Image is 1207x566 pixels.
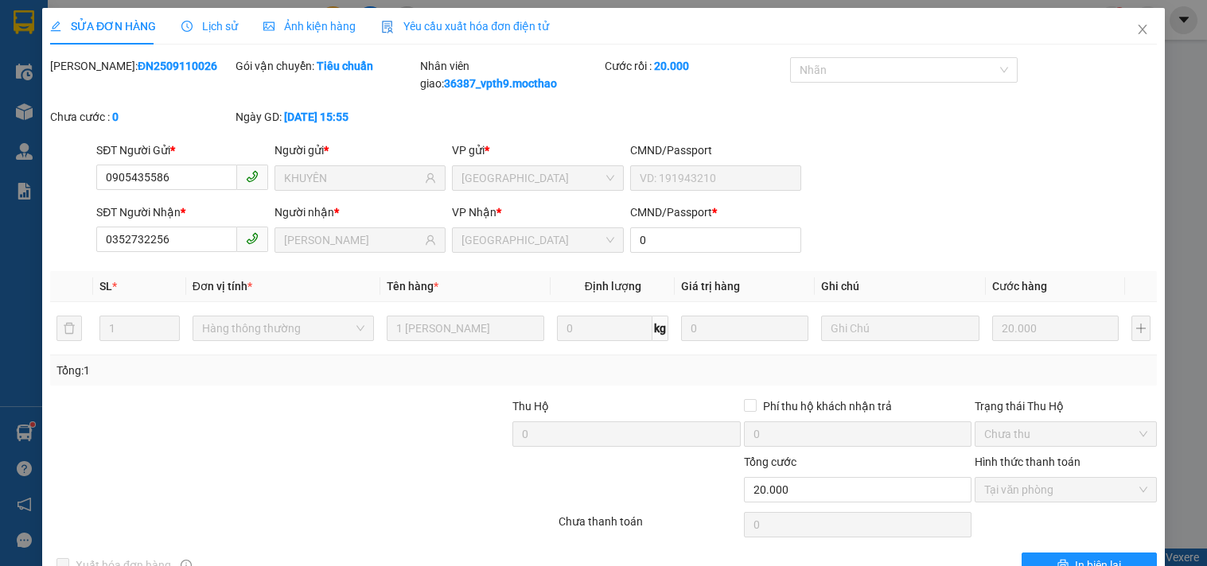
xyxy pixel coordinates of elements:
span: SỬA ĐƠN HÀNG [50,20,156,33]
span: clock-circle [181,21,193,32]
span: user [425,173,436,184]
div: Cước rồi : [605,57,786,75]
label: Hình thức thanh toán [975,456,1080,468]
div: Ngày GD: [236,108,417,126]
span: Giá trị hàng [681,280,740,293]
span: Yêu cầu xuất hóa đơn điện tử [381,20,549,33]
span: close [1136,23,1149,36]
span: Ảnh kiện hàng [263,20,356,33]
input: Tên người gửi [284,169,422,187]
div: Tổng: 1 [56,362,467,379]
b: [DATE] 15:55 [284,110,348,123]
b: ĐN2509110026 [138,60,217,72]
span: Hàng thông thường [202,316,364,340]
span: picture [263,21,274,32]
div: Chưa thanh toán [557,513,742,541]
b: Tiêu chuẩn [317,60,373,72]
span: Tổng cước [744,456,796,468]
div: Nhân viên giao: [420,57,602,92]
span: phone [246,170,259,183]
span: phone [246,232,259,245]
input: Tên người nhận [284,231,422,249]
b: 0 [112,110,119,123]
span: Chưa thu [984,422,1147,446]
input: Ghi Chú [821,316,979,341]
span: Đà Nẵng [461,166,613,190]
div: Trạng thái Thu Hộ [975,397,1156,415]
div: Gói vận chuyển: [236,57,417,75]
span: Lịch sử [181,20,238,33]
input: VD: 191943210 [630,165,801,191]
span: Phí thu hộ khách nhận trả [757,397,898,415]
div: Người nhận [274,204,446,221]
div: [PERSON_NAME]: [50,57,232,75]
button: Close [1120,8,1165,52]
span: Cước hàng [992,280,1047,293]
span: edit [50,21,61,32]
button: delete [56,316,82,341]
button: plus [1131,316,1151,341]
span: Thu Hộ [512,400,549,413]
th: Ghi chú [815,271,986,302]
span: Tuy Hòa [461,228,613,252]
span: Tại văn phòng [984,478,1147,502]
span: SL [99,280,112,293]
input: 0 [681,316,808,341]
div: Chưa cước : [50,108,232,126]
b: 20.000 [654,60,689,72]
b: 36387_vpth9.mocthao [444,77,557,90]
img: icon [381,21,394,33]
span: kg [652,316,668,341]
div: VP gửi [452,141,623,159]
span: Đơn vị tính [193,280,252,293]
input: 0 [992,316,1119,341]
div: CMND/Passport [630,204,801,221]
span: user [425,235,436,246]
div: CMND/Passport [630,141,801,159]
div: SĐT Người Gửi [96,141,267,159]
div: Người gửi [274,141,446,159]
input: VD: Bàn, Ghế [387,316,545,341]
span: Tên hàng [387,280,438,293]
span: Định lượng [585,280,641,293]
span: VP Nhận [452,206,496,219]
div: SĐT Người Nhận [96,204,267,221]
